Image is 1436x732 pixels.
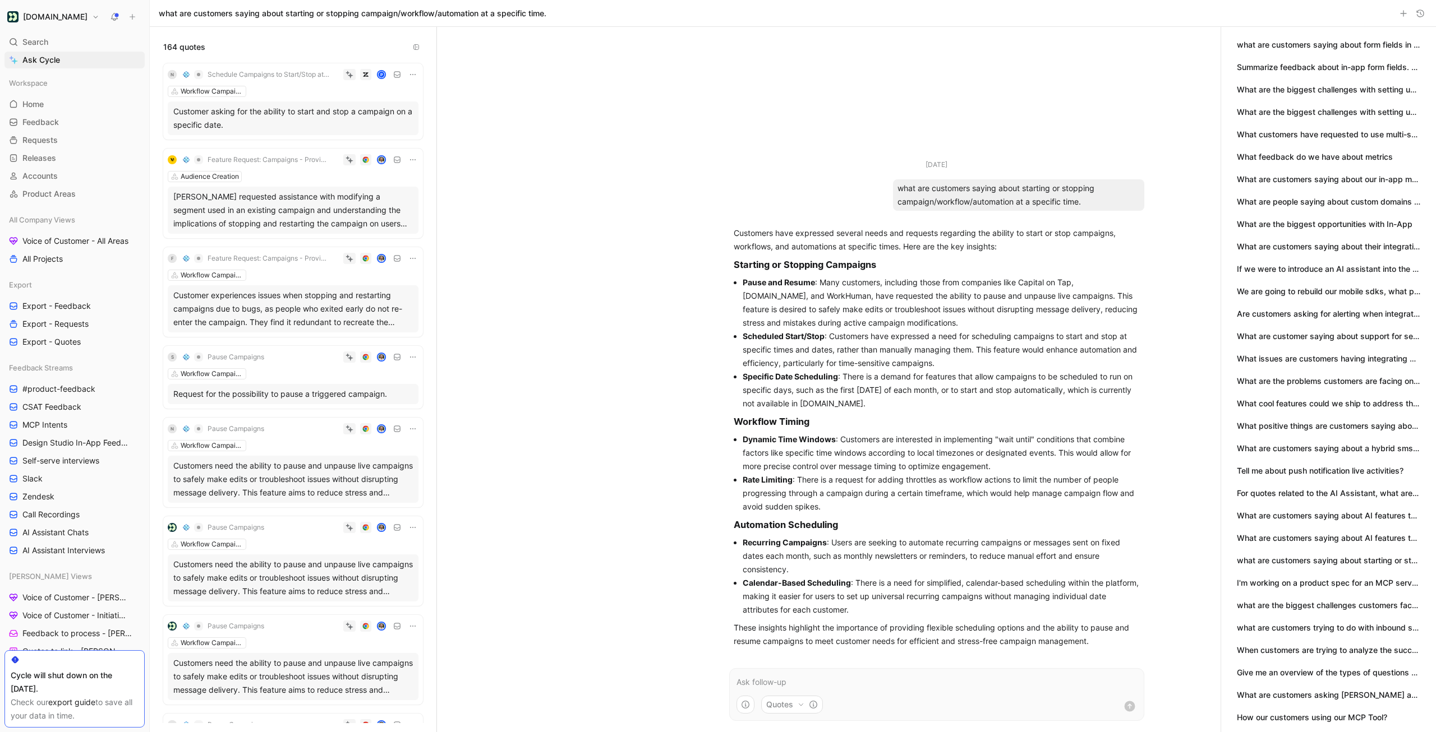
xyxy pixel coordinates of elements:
[4,568,145,585] div: [PERSON_NAME] Views
[1237,509,1420,522] button: What are customers saying about AI features this month?
[1237,285,1420,298] button: We are going to rebuild our mobile sdks, what pain points do customers have that we should focus ...
[22,235,128,247] span: Voice of Customer - All Areas
[22,135,58,146] span: Requests
[1237,689,1420,701] button: What are customers asking [PERSON_NAME] and [PERSON_NAME] about via our MCP server? Help me analy...
[4,34,145,50] div: Search
[11,696,139,722] div: Check our to save all your data in time.
[22,336,81,348] span: Export - Quotes
[4,452,145,469] a: Self-serve interviews
[1237,106,1420,118] button: What are the biggest challenges with setting up push notifications?
[22,455,99,466] span: Self-serve interviews
[1237,375,1420,387] button: What are the problems customers are facing on Hubspot
[1237,240,1420,253] button: What are customers saying about their integration with Hubspot
[22,99,44,110] span: Home
[11,669,139,696] div: Cycle will shut down on the [DATE].
[22,628,132,639] span: Feedback to process - [PERSON_NAME]
[48,697,95,707] a: export guide
[4,643,145,660] a: Quotes to link - [PERSON_NAME]
[1237,196,1420,208] button: What are people saying about custom domains for sms link tracking?
[1237,554,1420,567] button: what are customers saying about starting or stopping campaign/workflow/automation at a specific t...
[22,419,67,430] span: MCP Intents
[22,509,80,520] span: Call Recordings
[4,96,145,113] a: Home
[1237,84,1420,96] button: What are the biggest challenges with setting up push notifications?
[22,646,130,657] span: Quotes to link - [PERSON_NAME]
[1237,397,1420,410] button: What cool features could we ship to address the main customer problems?
[4,150,145,166] a: Releases
[4,506,145,523] a: Call Recordings
[1237,599,1420,611] button: what are the biggest challenges customers face when integrating their data with [DOMAIN_NAME]
[4,333,145,350] a: Export - Quotes
[22,491,54,502] span: Zendesk
[1237,128,1420,141] button: What customers have requested to use multi-screen, multi-step, or carousel in-app messages?
[4,359,145,376] div: Feedback Streams
[1237,263,1420,275] button: If we were to introduce an AI assistant into the [DOMAIN_NAME] platform what are the key actions ...
[1237,353,1420,365] button: What issues are customers having integrating push notifications?
[4,589,145,606] a: Voice of Customer - [PERSON_NAME]
[22,592,131,603] span: Voice of Customer - [PERSON_NAME]
[22,35,48,49] span: Search
[4,542,145,559] a: AI Assistant Interviews
[1237,644,1420,656] button: When customers are trying to analyze the success of their campaigns what questions are they askin...
[22,152,56,164] span: Releases
[4,359,145,559] div: Feedback Streams#product-feedbackCSAT FeedbackMCP IntentsDesign Studio In-App FeedbackSelf-serve ...
[22,170,58,182] span: Accounts
[1237,151,1393,163] button: What feedback do we have about metrics
[4,9,102,25] button: Customer.io[DOMAIN_NAME]
[4,276,145,293] div: Export
[4,168,145,184] a: Accounts
[4,52,145,68] a: Ask Cycle
[1237,666,1420,679] button: Give me an overview of the types of questions users are asking our MCP server.
[9,362,73,373] span: Feedback Streams
[4,276,145,350] div: ExportExport - FeedbackExport - RequestsExport - Quotes
[1237,487,1420,499] button: For quotes related to the AI Assistant, what are some high level themes?
[22,300,91,312] span: Export - Feedback
[22,318,89,330] span: Export - Requests
[22,437,130,448] span: Design Studio In-App Feedback
[1237,711,1387,724] button: How our customers using our MCP Tool?
[9,214,75,225] span: All Company Views
[22,527,89,538] span: AI Assistant Chats
[1237,330,1420,342] button: What are customer saying about support for sending transactional message via SMS like 2fa codes
[4,251,145,267] a: All Projects
[22,188,76,200] span: Product Areas
[22,610,129,621] span: Voice of Customer - Initiatives
[4,186,145,202] a: Product Areas
[1237,442,1420,455] button: What are customers saying about a hybrid sms solution
[4,607,145,624] a: Voice of Customer - Initiatives
[4,114,145,131] a: Feedback
[4,211,145,228] div: All Company Views
[23,12,88,22] h1: [DOMAIN_NAME]
[22,401,81,413] span: CSAT Feedback
[4,298,145,314] a: Export - Feedback
[4,625,145,642] a: Feedback to process - [PERSON_NAME]
[4,434,145,451] a: Design Studio In-App Feedback
[1237,39,1420,51] button: what are customers saying about form fields in in-app messages?
[22,383,95,395] span: #product-feedback
[1237,61,1420,73] button: Summarize feedback about in-app form fields. These could be anything from email capture to opened...
[9,77,48,89] span: Workspace
[9,279,32,290] span: Export
[1237,420,1420,432] button: What positive things are customers saying about the in-app editor?
[1237,173,1420,186] button: What are customers saying about our in-app messages
[7,11,19,22] img: Customer.io
[22,53,60,67] span: Ask Cycle
[4,381,145,397] a: #product-feedback
[1237,622,1420,634] button: what are customers trying to do with inbound sms or being able to capture replys to an sms message?
[22,117,59,128] span: Feedback
[1237,218,1412,230] button: What are the biggest opportunities with In-App
[22,545,105,556] span: AI Assistant Interviews
[4,132,145,149] a: Requests
[4,75,145,91] div: Workspace
[4,233,145,249] a: Voice of Customer - All Areas
[4,488,145,505] a: Zendesk
[1237,532,1420,544] button: What are customers saying about AI features this month?
[9,571,92,582] span: [PERSON_NAME] Views
[159,8,546,19] h1: what are customers saying about starting or stopping campaign/workflow/automation at a specific t...
[1237,577,1420,589] button: I'm working on a product spec for an MCP server. I'm curious how our customer base might want to ...
[4,416,145,433] a: MCP Intents
[4,524,145,541] a: AI Assistant Chats
[4,399,145,415] a: CSAT Feedback
[1237,465,1403,477] button: Tell me about push notification live activities?
[22,473,43,484] span: Slack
